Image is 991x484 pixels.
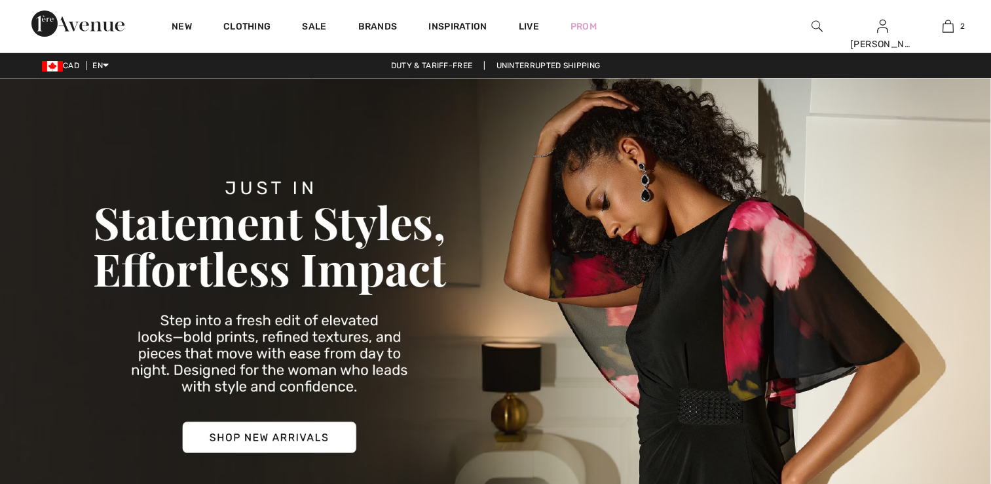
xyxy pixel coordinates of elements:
[302,21,326,35] a: Sale
[223,21,271,35] a: Clothing
[358,21,398,35] a: Brands
[812,18,823,34] img: search the website
[519,20,539,33] a: Live
[877,20,888,32] a: Sign In
[907,445,978,477] iframe: Opens a widget where you can find more information
[960,20,965,32] span: 2
[42,61,84,70] span: CAD
[428,21,487,35] span: Inspiration
[943,18,954,34] img: My Bag
[916,18,980,34] a: 2
[31,10,124,37] img: 1ère Avenue
[850,37,914,51] div: [PERSON_NAME]
[92,61,109,70] span: EN
[42,61,63,71] img: Canadian Dollar
[172,21,192,35] a: New
[877,18,888,34] img: My Info
[570,20,597,33] a: Prom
